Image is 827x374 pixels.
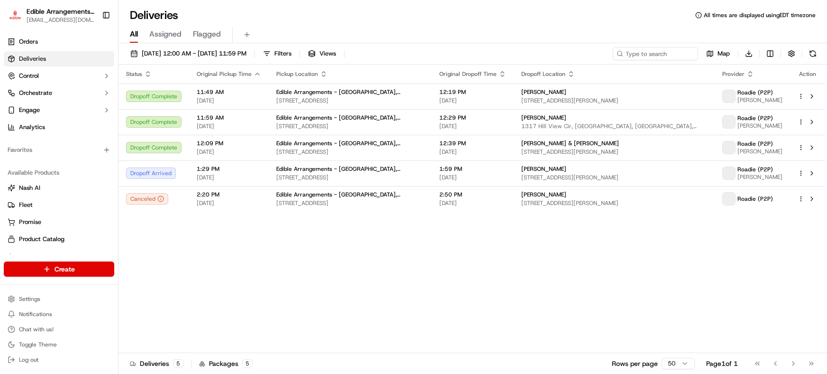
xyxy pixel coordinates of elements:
span: All times are displayed using EDT timezone [704,11,816,19]
span: [PERSON_NAME] [737,122,782,130]
button: Promise [4,215,114,230]
p: Rows per page [612,359,658,368]
span: All [130,28,138,40]
button: Filters [259,47,296,60]
button: Create [4,262,114,277]
span: Edible Arrangements - [GEOGRAPHIC_DATA], [GEOGRAPHIC_DATA] [276,191,424,198]
span: [PERSON_NAME] [737,173,782,181]
span: [DATE] [197,148,261,156]
span: 11:49 AM [197,88,261,96]
span: Log out [19,356,38,364]
span: Analytics [19,123,45,131]
button: Engage [4,103,114,118]
div: 5 [242,359,253,368]
button: Log out [4,353,114,366]
span: Fleet [19,201,33,209]
button: [EMAIL_ADDRESS][DOMAIN_NAME] [27,16,94,24]
div: Page 1 of 1 [706,359,738,368]
button: Product Catalog [4,232,114,247]
span: [PERSON_NAME] [521,191,566,198]
span: Roadie (P2P) [737,89,773,96]
span: Flagged [193,28,221,40]
span: [PERSON_NAME] [521,165,566,173]
span: Roadie (P2P) [737,114,773,122]
span: [DATE] [197,97,261,104]
span: [DATE] [439,174,506,181]
span: [PERSON_NAME] [737,148,782,155]
div: Canceled [126,193,168,205]
span: [PERSON_NAME] [521,114,566,122]
button: Edible Arrangements - [GEOGRAPHIC_DATA], [GEOGRAPHIC_DATA] [27,7,94,16]
img: Edible Arrangements - Savannah, GA [8,9,23,22]
span: Assigned [149,28,182,40]
span: [STREET_ADDRESS][PERSON_NAME] [521,148,707,156]
div: 5 [173,359,183,368]
button: Control [4,68,114,84]
span: Map [718,49,730,58]
a: Returns [8,252,110,261]
div: Available Products [4,165,114,180]
span: [PERSON_NAME] [521,88,566,96]
div: Action [798,70,818,78]
span: [STREET_ADDRESS] [276,122,424,130]
span: [PERSON_NAME] [737,96,782,104]
span: [DATE] [197,174,261,181]
span: Toggle Theme [19,341,57,348]
button: Returns [4,249,114,264]
span: [PERSON_NAME] & [PERSON_NAME] [521,140,619,147]
a: Nash AI [8,184,110,192]
button: Chat with us! [4,323,114,336]
span: [STREET_ADDRESS] [276,97,424,104]
span: Control [19,72,39,80]
button: Settings [4,292,114,306]
span: Roadie (P2P) [737,166,773,173]
span: [STREET_ADDRESS][PERSON_NAME] [521,174,707,181]
span: Notifications [19,310,52,318]
span: Nash AI [19,184,40,192]
a: Promise [8,218,110,226]
span: [DATE] [439,122,506,130]
span: Edible Arrangements - [GEOGRAPHIC_DATA], [GEOGRAPHIC_DATA] [276,88,424,96]
span: [DATE] [197,122,261,130]
span: Orchestrate [19,89,52,97]
span: Edible Arrangements - [GEOGRAPHIC_DATA], [GEOGRAPHIC_DATA] [276,165,424,173]
span: Settings [19,295,40,303]
button: Views [304,47,340,60]
span: [STREET_ADDRESS] [276,174,424,181]
button: Orchestrate [4,85,114,101]
a: Product Catalog [8,235,110,243]
button: [DATE] 12:00 AM - [DATE] 11:59 PM [126,47,251,60]
span: Deliveries [19,55,46,63]
span: Orders [19,37,38,46]
div: Favorites [4,142,114,158]
span: 12:39 PM [439,140,506,147]
span: [STREET_ADDRESS][PERSON_NAME] [521,97,707,104]
span: Roadie (P2P) [737,140,773,148]
span: [STREET_ADDRESS][PERSON_NAME] [521,199,707,207]
span: Engage [19,106,40,114]
span: Edible Arrangements - [GEOGRAPHIC_DATA], [GEOGRAPHIC_DATA] [276,114,424,122]
span: 12:29 PM [439,114,506,122]
span: [DATE] [439,199,506,207]
a: Deliveries [4,51,114,66]
span: 12:09 PM [197,140,261,147]
span: Status [126,70,142,78]
span: 12:19 PM [439,88,506,96]
a: Fleet [8,201,110,209]
span: 2:20 PM [197,191,261,198]
span: 1:59 PM [439,165,506,173]
button: Toggle Theme [4,338,114,351]
button: Map [702,47,734,60]
span: Provider [722,70,745,78]
span: Edible Arrangements - [GEOGRAPHIC_DATA], [GEOGRAPHIC_DATA] [276,140,424,147]
span: 2:50 PM [439,191,506,198]
button: Fleet [4,197,114,213]
span: Product Catalog [19,235,64,243]
h1: Deliveries [130,8,178,23]
span: Original Pickup Time [197,70,252,78]
span: Original Dropoff Time [439,70,497,78]
span: Filters [274,49,291,58]
span: Views [319,49,336,58]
